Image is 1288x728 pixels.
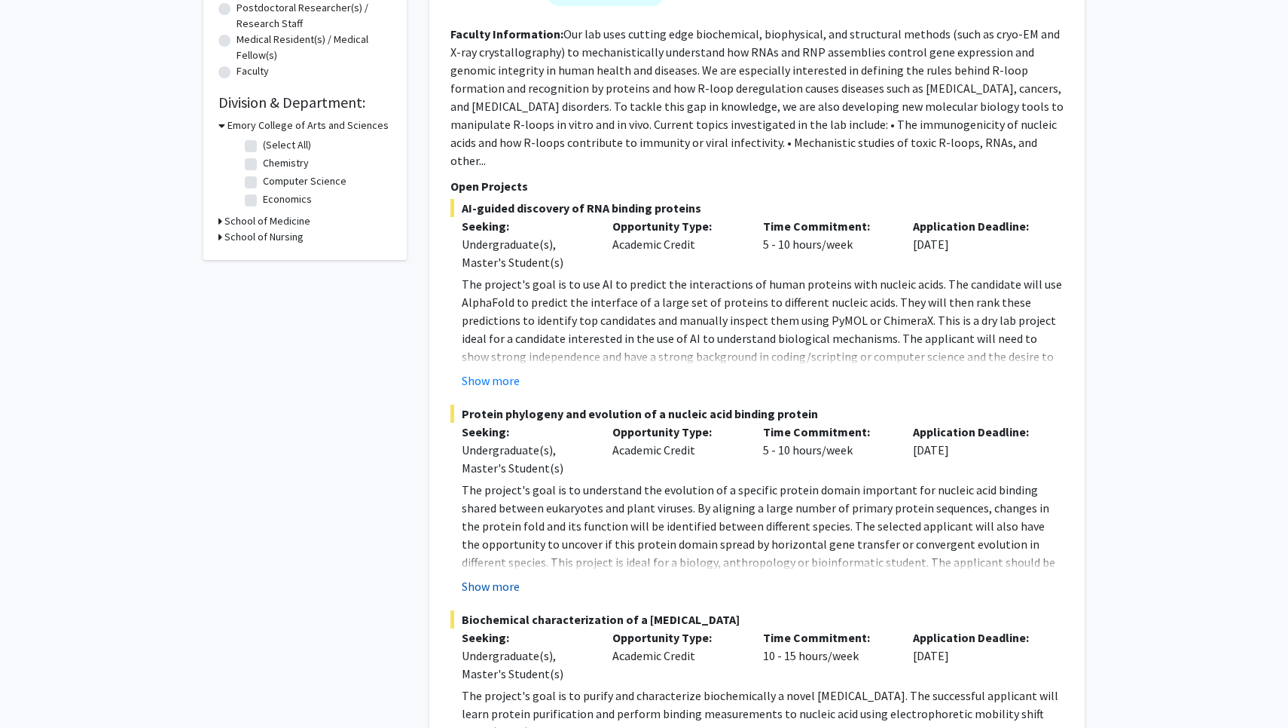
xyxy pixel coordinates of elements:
div: [DATE] [902,423,1052,477]
h2: Division & Department: [218,93,392,112]
div: Undergraduate(s), Master's Student(s) [462,647,590,683]
p: Application Deadline: [913,629,1041,647]
b: Faculty Information: [450,26,563,41]
p: Application Deadline: [913,217,1041,235]
p: Seeking: [462,423,590,441]
p: Opportunity Type: [612,423,740,441]
h3: School of Nursing [224,229,304,245]
h3: School of Medicine [224,213,310,229]
p: Seeking: [462,217,590,235]
p: Application Deadline: [913,423,1041,441]
div: Academic Credit [601,423,752,477]
p: Time Commitment: [763,423,891,441]
div: Undergraduate(s), Master's Student(s) [462,235,590,271]
button: Show more [462,577,520,595]
p: Open Projects [450,177,1064,195]
p: Seeking: [462,629,590,647]
p: The project's goal is to understand the evolution of a specific protein domain important for nucl... [462,481,1064,607]
span: Protein phylogeny and evolution of a nucleic acid binding protein [450,405,1064,423]
span: AI-guided discovery of RNA binding proteins [450,199,1064,217]
iframe: Chat [11,660,64,717]
p: Time Commitment: [763,629,891,647]
div: Academic Credit [601,217,752,271]
p: The project's goal is to use AI to predict the interactions of human proteins with nucleic acids.... [462,275,1064,402]
label: (Select All) [263,137,311,153]
div: [DATE] [902,629,1052,683]
div: 5 - 10 hours/week [752,423,902,477]
div: Academic Credit [601,629,752,683]
h3: Emory College of Arts and Sciences [227,118,389,133]
div: 10 - 15 hours/week [752,629,902,683]
div: [DATE] [902,217,1052,271]
fg-read-more: Our lab uses cutting edge biochemical, biophysical, and structural methods (such as cryo-EM and X... [450,26,1064,168]
p: Time Commitment: [763,217,891,235]
span: Biochemical characterization of a [MEDICAL_DATA] [450,610,1064,629]
p: Opportunity Type: [612,217,740,235]
label: Economics [263,191,312,207]
div: 5 - 10 hours/week [752,217,902,271]
label: Computer Science [263,173,346,189]
div: Undergraduate(s), Master's Student(s) [462,441,590,477]
label: Medical Resident(s) / Medical Fellow(s) [237,32,392,63]
label: Faculty [237,63,269,79]
button: Show more [462,372,520,390]
label: Chemistry [263,155,309,171]
p: Opportunity Type: [612,629,740,647]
